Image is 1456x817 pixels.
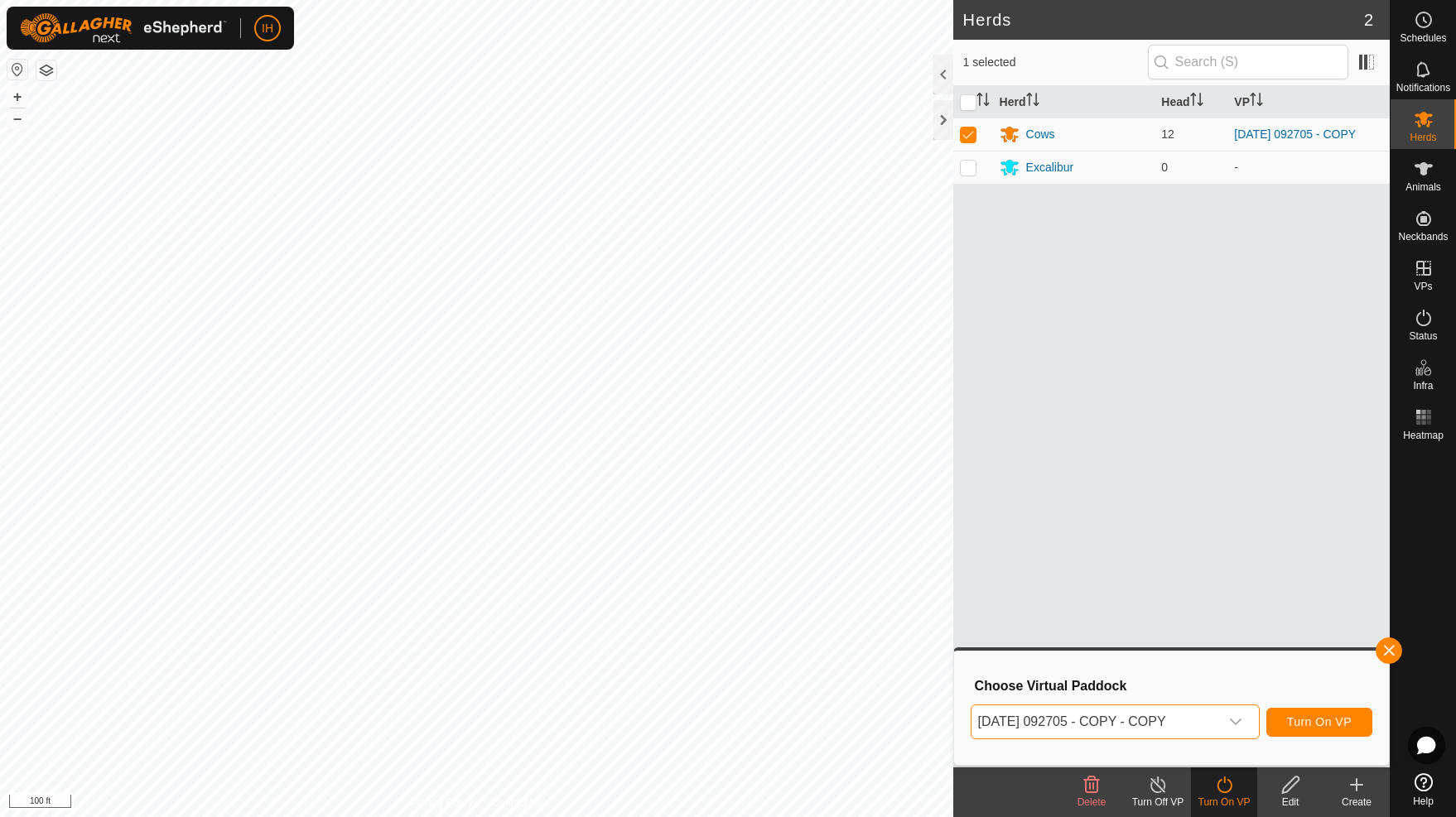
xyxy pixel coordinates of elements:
button: + [7,87,27,107]
span: 12 [1161,127,1174,141]
p-sorticon: Activate to sort [1190,95,1203,108]
div: Cows [1026,126,1055,143]
span: 1 selected [963,54,1148,71]
th: Herd [993,86,1155,118]
span: 2 [1364,7,1373,32]
img: Gallagher Logo [20,13,227,43]
a: Contact Us [493,795,542,810]
th: VP [1227,86,1390,118]
span: Delete [1078,796,1106,808]
span: Status [1409,331,1437,341]
span: IH [262,20,273,37]
span: Schedules [1400,33,1446,43]
h2: Herds [963,10,1364,30]
div: Create [1323,795,1390,810]
span: 2025-08-11 092705 - COPY - COPY [971,705,1219,738]
p-sorticon: Activate to sort [976,95,990,108]
a: Privacy Policy [411,795,473,810]
td: - [1227,151,1390,184]
div: Turn On VP [1191,795,1257,810]
div: Edit [1257,795,1323,810]
p-sorticon: Activate to sort [1026,95,1039,108]
span: Turn On VP [1287,715,1352,728]
th: Head [1155,86,1227,118]
button: Reset Map [7,60,27,79]
input: Search (S) [1148,45,1348,79]
a: [DATE] 092705 - COPY [1234,127,1356,141]
div: Turn Off VP [1125,795,1191,810]
span: Animals [1405,182,1441,192]
span: Neckbands [1398,232,1448,242]
span: Heatmap [1403,430,1444,440]
a: Help [1391,767,1456,813]
h3: Choose Virtual Paddock [975,678,1372,694]
span: VPs [1414,281,1432,291]
span: Notifications [1396,83,1450,93]
div: dropdown trigger [1219,705,1252,738]
span: Help [1413,796,1434,806]
span: Infra [1413,381,1433,391]
span: Herds [1410,132,1436,142]
div: Excalibur [1026,159,1074,176]
span: 0 [1161,161,1168,174]
button: – [7,108,27,128]
p-sorticon: Activate to sort [1250,95,1263,108]
button: Turn On VP [1266,708,1372,737]
button: Map Layers [36,60,56,80]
